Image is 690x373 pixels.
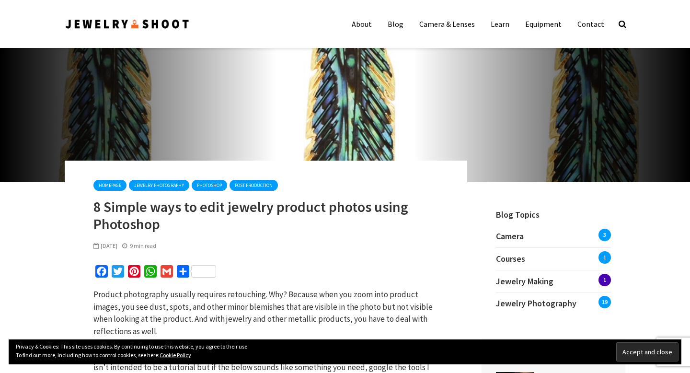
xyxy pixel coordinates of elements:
a: homepage [93,180,126,191]
p: Product photography usually requires retouching. Why? Because when you zoom into product images, ... [93,289,438,338]
a: WhatsApp [142,265,159,281]
a: Camera3 [496,230,611,247]
span: 3 [598,229,611,241]
h1: 8 Simple ways to edit jewelry product photos using Photoshop [93,198,438,233]
a: Share [175,265,218,281]
a: Courses1 [496,248,611,270]
span: 19 [598,296,611,308]
a: Jewelry Making1 [496,270,611,292]
div: Privacy & Cookies: This site uses cookies. By continuing to use this website, you agree to their ... [9,339,681,364]
h4: Blog Topics [482,197,625,221]
a: Contact [570,14,611,34]
a: Blog [380,14,411,34]
a: Equipment [518,14,569,34]
span: Courses [496,253,525,264]
img: Jewelry Photographer Bay Area - San Francisco | Nationwide via Mail [65,18,190,31]
a: Cookie Policy [160,351,191,359]
span: Camera [496,231,524,242]
a: Learn [483,14,517,34]
div: 9 min read [122,242,156,250]
span: Jewelry Making [496,276,553,287]
span: 1 [598,274,611,286]
a: Twitter [110,265,126,281]
span: [DATE] [93,242,117,249]
a: Facebook [93,265,110,281]
a: Gmail [159,265,175,281]
a: Jewelry Photography19 [496,292,611,315]
input: Accept and close [616,342,678,361]
span: 1 [598,251,611,264]
a: Post production [230,180,278,191]
a: Camera & Lenses [412,14,482,34]
a: Jewelry Photography [129,180,189,191]
a: Pinterest [126,265,142,281]
a: About [345,14,379,34]
span: Jewelry Photography [496,298,576,309]
a: Photoshop [192,180,227,191]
